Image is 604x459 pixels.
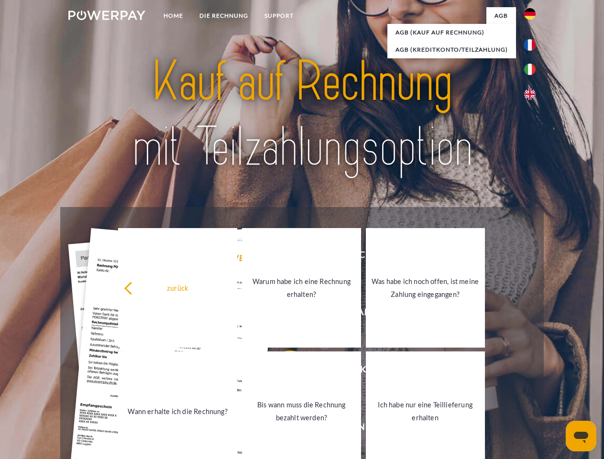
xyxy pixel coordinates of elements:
div: Wann erhalte ich die Rechnung? [124,404,231,417]
div: Was habe ich noch offen, ist meine Zahlung eingegangen? [372,275,479,301]
a: agb [486,7,516,24]
img: title-powerpay_de.svg [91,46,513,183]
a: SUPPORT [256,7,302,24]
img: de [524,8,536,20]
a: DIE RECHNUNG [191,7,256,24]
img: en [524,88,536,100]
a: Home [155,7,191,24]
img: logo-powerpay-white.svg [68,11,145,20]
img: it [524,64,536,75]
div: zurück [124,281,231,294]
div: Warum habe ich eine Rechnung erhalten? [248,275,355,301]
a: AGB (Kreditkonto/Teilzahlung) [387,41,516,58]
a: Was habe ich noch offen, ist meine Zahlung eingegangen? [366,228,485,348]
img: fr [524,39,536,51]
iframe: Schaltfläche zum Öffnen des Messaging-Fensters [566,421,596,451]
div: Ich habe nur eine Teillieferung erhalten [372,398,479,424]
div: Bis wann muss die Rechnung bezahlt werden? [248,398,355,424]
a: AGB (Kauf auf Rechnung) [387,24,516,41]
